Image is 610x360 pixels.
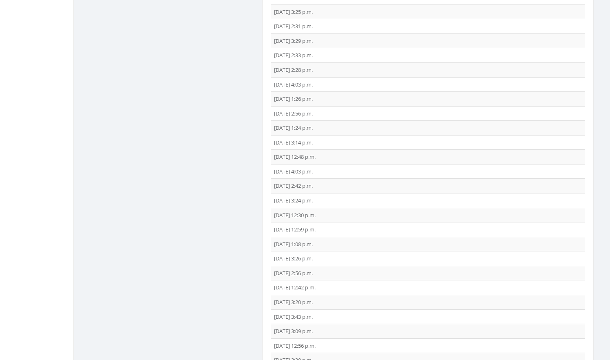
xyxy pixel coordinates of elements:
td: [DATE] 2:56 p.m. [271,266,585,280]
td: [DATE] 2:56 p.m. [271,106,585,121]
td: [DATE] 3:29 p.m. [271,33,585,48]
td: [DATE] 2:42 p.m. [271,179,585,193]
td: [DATE] 12:30 p.m. [271,208,585,222]
td: [DATE] 3:25 p.m. [271,4,585,19]
td: [DATE] 3:26 p.m. [271,251,585,266]
td: [DATE] 2:28 p.m. [271,62,585,77]
td: [DATE] 12:48 p.m. [271,150,585,164]
td: [DATE] 12:42 p.m. [271,280,585,295]
td: [DATE] 12:56 p.m. [271,338,585,353]
td: [DATE] 3:14 p.m. [271,135,585,150]
td: [DATE] 2:33 p.m. [271,48,585,63]
td: [DATE] 12:59 p.m. [271,222,585,237]
td: [DATE] 2:31 p.m. [271,19,585,34]
td: [DATE] 3:43 p.m. [271,309,585,324]
td: [DATE] 1:26 p.m. [271,92,585,107]
td: [DATE] 4:03 p.m. [271,77,585,92]
td: [DATE] 1:24 p.m. [271,121,585,136]
td: [DATE] 4:03 p.m. [271,164,585,179]
td: [DATE] 3:24 p.m. [271,193,585,208]
td: [DATE] 1:08 p.m. [271,237,585,251]
td: [DATE] 3:20 p.m. [271,295,585,309]
td: [DATE] 3:09 p.m. [271,324,585,339]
